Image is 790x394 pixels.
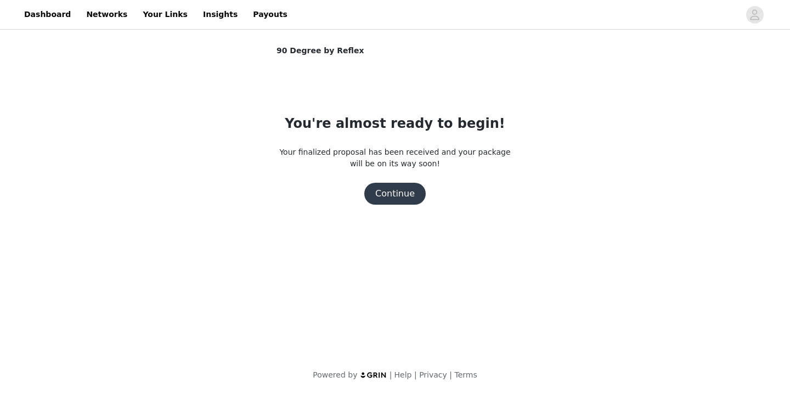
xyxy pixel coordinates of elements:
span: Powered by [313,370,357,379]
a: Your Links [136,2,194,27]
a: Networks [80,2,134,27]
img: logo [360,372,387,379]
a: Help [394,370,412,379]
a: Dashboard [18,2,77,27]
a: Terms [454,370,477,379]
span: 90 Degree by Reflex [276,45,364,57]
h1: You're almost ready to begin! [285,114,505,133]
div: avatar [749,6,760,24]
button: Continue [364,183,426,205]
span: | [390,370,392,379]
span: | [414,370,417,379]
a: Payouts [246,2,294,27]
span: | [449,370,452,379]
p: Your finalized proposal has been received and your package will be on its way soon! [276,147,513,170]
a: Insights [196,2,244,27]
a: Privacy [419,370,447,379]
